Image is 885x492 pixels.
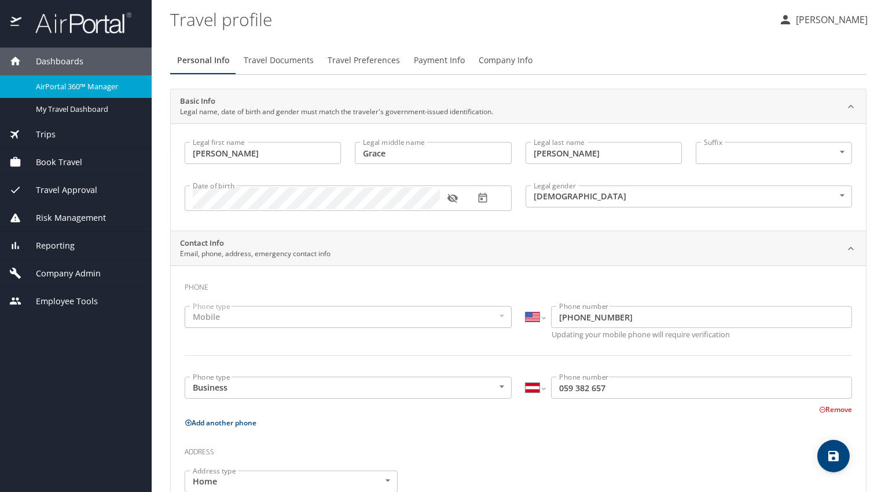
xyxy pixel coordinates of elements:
[21,156,82,169] span: Book Travel
[23,12,131,34] img: airportal-logo.png
[21,184,97,196] span: Travel Approval
[36,81,138,92] span: AirPortal 360™ Manager
[185,439,852,459] h3: Address
[244,53,314,68] span: Travel Documents
[774,9,872,30] button: [PERSON_NAME]
[171,231,866,266] div: Contact InfoEmail, phone, address, emergency contact info
[479,53,533,68] span: Company Info
[696,142,852,164] div: ​
[21,295,98,308] span: Employee Tools
[185,306,512,328] div: Mobile
[21,55,83,68] span: Dashboards
[171,123,866,231] div: Basic InfoLegal name, date of birth and gender must match the traveler's government-issued identi...
[414,53,465,68] span: Payment Info
[10,12,23,34] img: icon-airportal.png
[180,249,331,259] p: Email, phone, address, emergency contact info
[177,53,230,68] span: Personal Info
[552,331,853,338] p: Updating your mobile phone will require verification
[185,418,256,428] button: Add another phone
[171,89,866,124] div: Basic InfoLegal name, date of birth and gender must match the traveler's government-issued identi...
[21,267,101,280] span: Company Admin
[328,53,400,68] span: Travel Preferences
[170,1,769,37] h1: Travel profile
[180,238,331,249] h2: Contact Info
[819,404,852,414] button: Remove
[170,46,866,74] div: Profile
[792,13,868,27] p: [PERSON_NAME]
[817,440,850,472] button: save
[180,96,493,107] h2: Basic Info
[36,104,138,115] span: My Travel Dashboard
[21,128,56,141] span: Trips
[21,239,75,252] span: Reporting
[185,275,852,294] h3: Phone
[21,212,106,224] span: Risk Management
[180,107,493,117] p: Legal name, date of birth and gender must match the traveler's government-issued identification.
[185,377,512,399] div: Business
[526,185,853,207] div: [DEMOGRAPHIC_DATA]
